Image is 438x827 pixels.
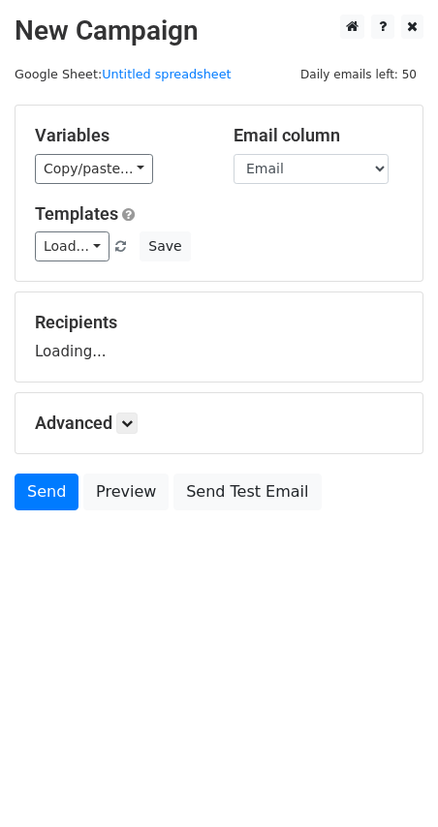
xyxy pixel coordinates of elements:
[35,312,403,362] div: Loading...
[15,15,423,47] h2: New Campaign
[294,67,423,81] a: Daily emails left: 50
[35,231,109,261] a: Load...
[15,67,232,81] small: Google Sheet:
[35,154,153,184] a: Copy/paste...
[35,203,118,224] a: Templates
[294,64,423,85] span: Daily emails left: 50
[15,474,78,510] a: Send
[173,474,321,510] a: Send Test Email
[83,474,169,510] a: Preview
[140,231,190,261] button: Save
[234,125,403,146] h5: Email column
[102,67,231,81] a: Untitled spreadsheet
[35,312,403,333] h5: Recipients
[35,413,403,434] h5: Advanced
[35,125,204,146] h5: Variables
